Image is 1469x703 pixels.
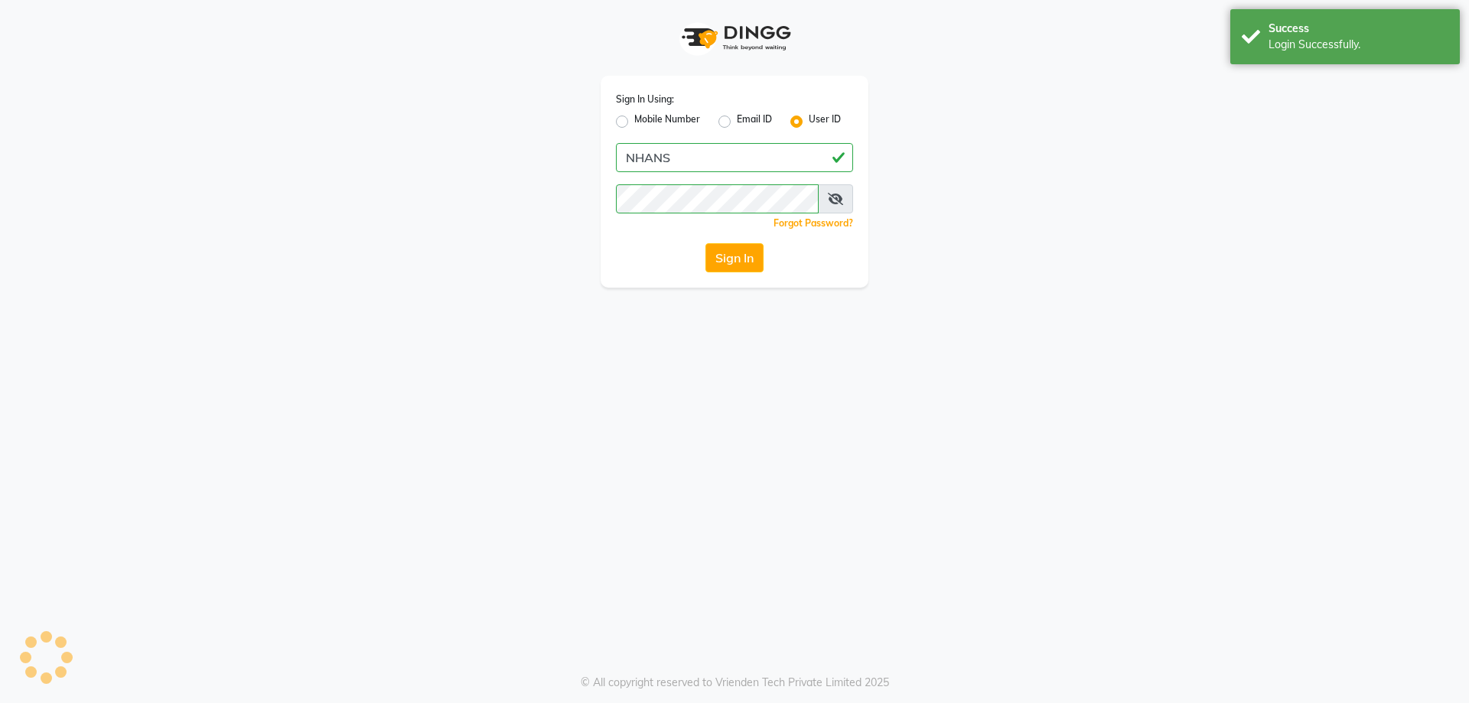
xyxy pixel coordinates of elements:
label: Sign In Using: [616,93,674,106]
img: logo1.svg [673,15,796,60]
div: Login Successfully. [1269,37,1448,53]
label: Email ID [737,112,772,131]
label: User ID [809,112,841,131]
button: Sign In [705,243,764,272]
a: Forgot Password? [774,217,853,229]
input: Username [616,184,819,213]
input: Username [616,143,853,172]
div: Success [1269,21,1448,37]
label: Mobile Number [634,112,700,131]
